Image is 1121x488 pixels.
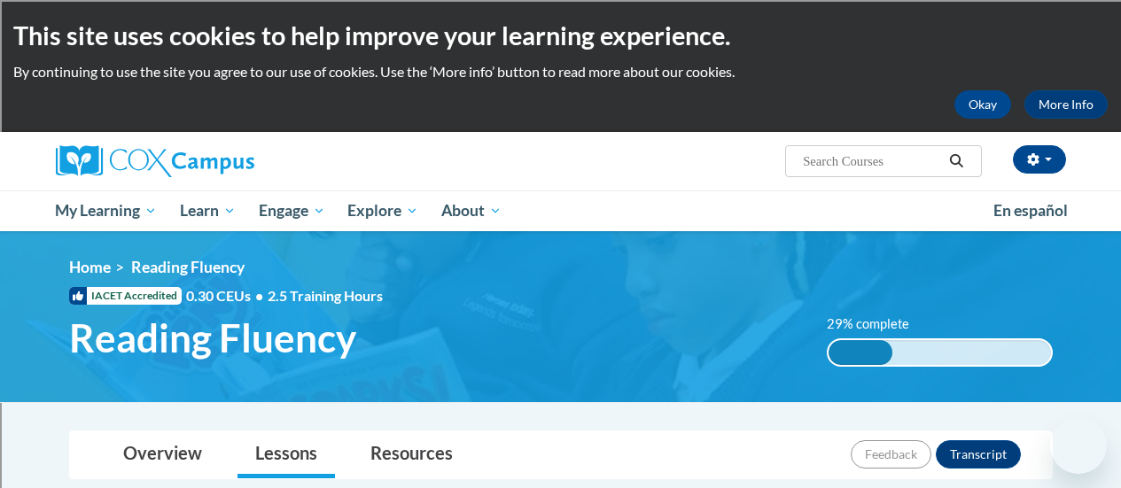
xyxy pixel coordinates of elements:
[69,287,182,305] span: IACET Accredited
[168,190,247,231] a: Learn
[247,190,337,231] a: Engage
[943,151,969,172] button: Search
[347,200,418,221] span: Explore
[801,151,943,172] input: Search Courses
[982,192,1079,229] a: En español
[44,190,169,231] a: My Learning
[336,190,430,231] a: Explore
[43,190,1079,231] div: Main menu
[829,340,893,365] div: 29% complete
[180,200,236,221] span: Learn
[430,190,513,231] a: About
[56,145,254,177] img: Cox Campus
[827,314,929,334] label: 29% complete
[268,287,383,304] span: 2.5 Training Hours
[993,201,1068,220] span: En español
[441,200,502,221] span: About
[1013,145,1066,174] button: Account Settings
[255,287,263,304] span: •
[56,145,375,177] a: Cox Campus
[69,258,111,276] a: Home
[186,286,268,306] span: 0.30 CEUs
[1050,417,1107,474] iframe: Button to launch messaging window
[55,200,157,221] span: My Learning
[69,314,356,361] span: Reading Fluency
[259,200,325,221] span: Engage
[131,258,245,276] span: Reading Fluency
